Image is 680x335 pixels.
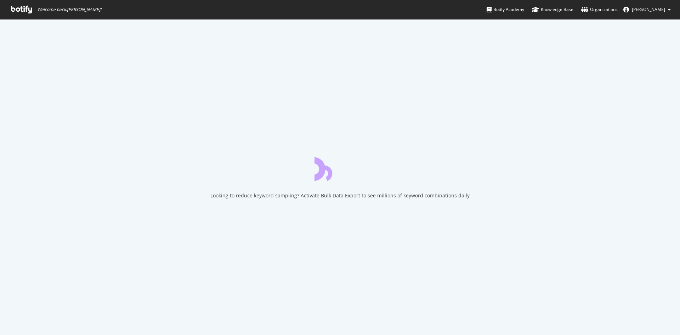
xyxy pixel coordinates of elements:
[37,7,101,12] span: Welcome back, [PERSON_NAME] !
[532,6,573,13] div: Knowledge Base
[314,155,365,181] div: animation
[487,6,524,13] div: Botify Academy
[581,6,618,13] div: Organizations
[618,4,676,15] button: [PERSON_NAME]
[632,6,665,12] span: Matthieu Cocteau
[210,192,470,199] div: Looking to reduce keyword sampling? Activate Bulk Data Export to see millions of keyword combinat...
